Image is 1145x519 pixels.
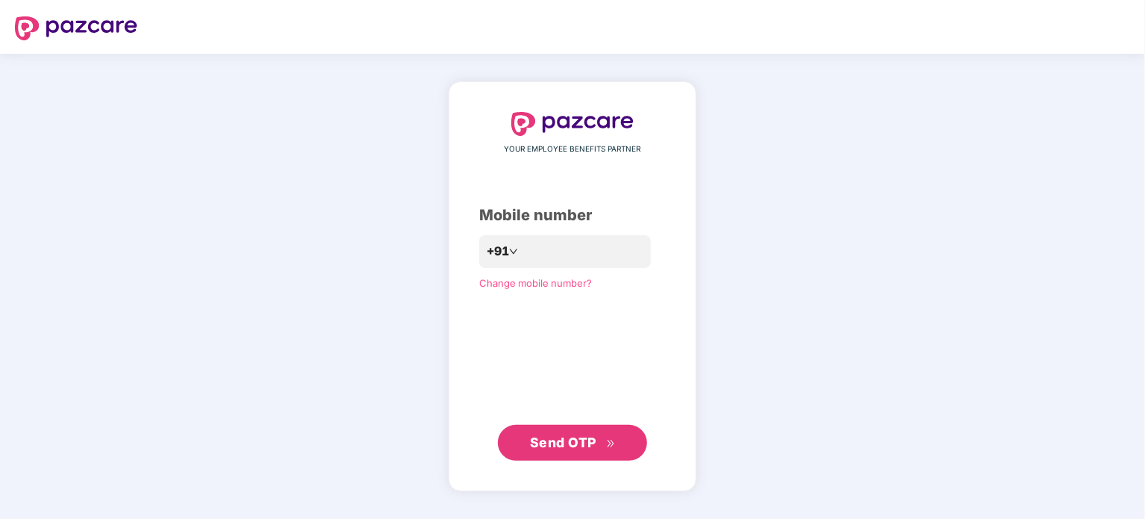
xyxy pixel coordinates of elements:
[509,247,518,256] span: down
[606,439,616,449] span: double-right
[479,204,666,227] div: Mobile number
[479,277,592,289] a: Change mobile number?
[498,425,647,461] button: Send OTPdouble-right
[15,16,137,40] img: logo
[487,242,509,261] span: +91
[505,143,641,155] span: YOUR EMPLOYEE BENEFITS PARTNER
[530,435,596,450] span: Send OTP
[511,112,634,136] img: logo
